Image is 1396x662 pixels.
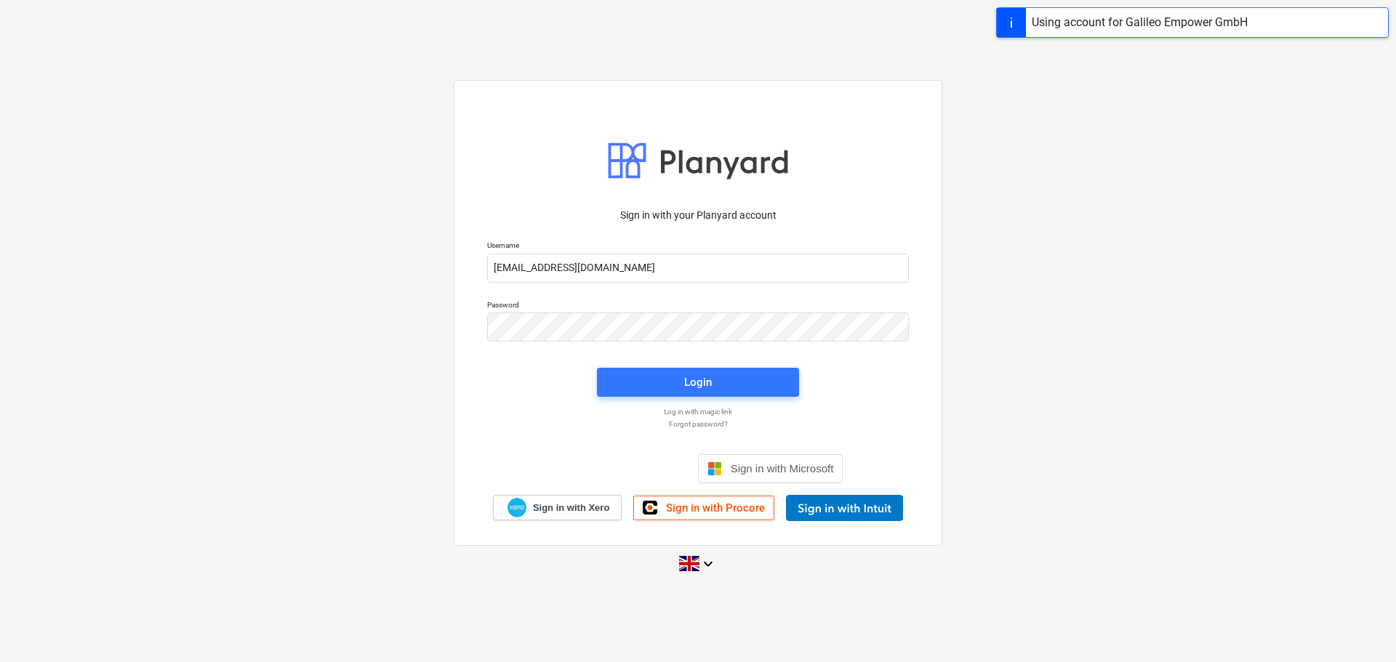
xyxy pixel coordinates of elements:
[666,501,765,514] span: Sign in with Procore
[480,419,916,429] a: Forgot password?
[480,407,916,416] a: Log in with magic link
[684,373,712,392] div: Login
[533,501,609,514] span: Sign in with Xero
[633,496,774,520] a: Sign in with Procore
[487,208,909,223] p: Sign in with your Planyard account
[707,461,722,476] img: Microsoft logo
[487,254,909,283] input: Username
[546,453,694,485] iframe: Sign in with Google Button
[597,368,799,397] button: Login
[487,241,909,253] p: Username
[493,495,622,520] a: Sign in with Xero
[508,498,526,517] img: Xero logo
[1032,14,1248,31] div: Using account for Galileo Empower GmbH
[699,555,717,573] i: keyboard_arrow_down
[487,300,909,312] p: Password
[731,462,834,475] span: Sign in with Microsoft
